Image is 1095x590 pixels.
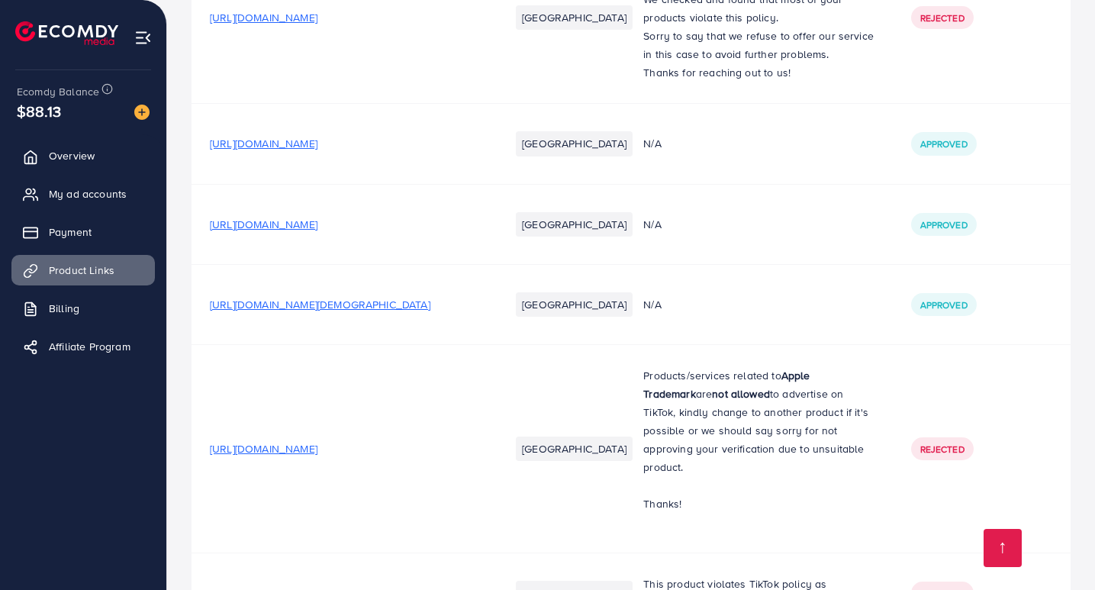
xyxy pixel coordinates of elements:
img: logo [15,21,118,45]
a: My ad accounts [11,179,155,209]
span: [URL][DOMAIN_NAME] [210,136,317,151]
span: N/A [643,217,661,232]
strong: not allowed [712,386,770,401]
span: Approved [920,137,968,150]
a: Payment [11,217,155,247]
span: Billing [49,301,79,316]
span: N/A [643,136,661,151]
a: Affiliate Program [11,331,155,362]
p: Thanks! [643,495,874,513]
span: My ad accounts [49,186,127,202]
span: Ecomdy Balance [17,84,99,99]
strong: Apple Trademark [643,368,810,401]
span: N/A [643,297,661,312]
span: [URL][DOMAIN_NAME] [210,217,317,232]
span: $88.13 [17,100,61,122]
span: Payment [49,224,92,240]
span: Approved [920,298,968,311]
a: Product Links [11,255,155,285]
li: [GEOGRAPHIC_DATA] [516,437,633,461]
img: image [134,105,150,120]
a: Billing [11,293,155,324]
p: Products/services related to are to advertise on TikTok, kindly change to another product if it's... [643,366,874,476]
span: Approved [920,218,968,231]
a: Overview [11,140,155,171]
span: Overview [49,148,95,163]
li: [GEOGRAPHIC_DATA] [516,292,633,317]
span: [URL][DOMAIN_NAME] [210,441,317,456]
span: Rejected [920,11,965,24]
span: [URL][DOMAIN_NAME][DEMOGRAPHIC_DATA] [210,297,430,312]
p: Sorry to say that we refuse to offer our service in this case to avoid further problems. [643,27,874,63]
span: Affiliate Program [49,339,130,354]
iframe: Chat [1030,521,1084,579]
span: Rejected [920,443,965,456]
p: Thanks for reaching out to us! [643,63,874,82]
span: Product Links [49,263,114,278]
span: [URL][DOMAIN_NAME] [210,10,317,25]
li: [GEOGRAPHIC_DATA] [516,5,633,30]
li: [GEOGRAPHIC_DATA] [516,131,633,156]
li: [GEOGRAPHIC_DATA] [516,212,633,237]
img: menu [134,29,152,47]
